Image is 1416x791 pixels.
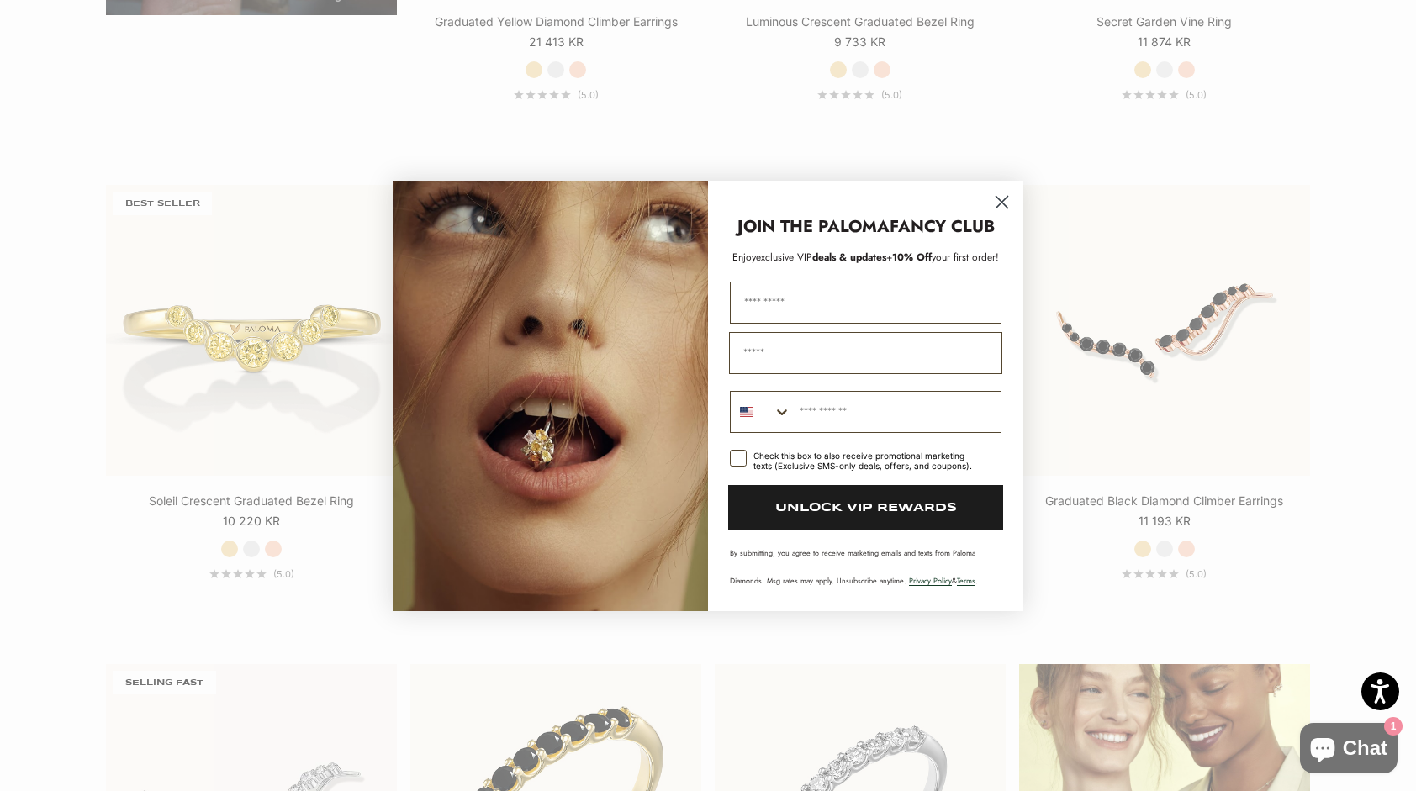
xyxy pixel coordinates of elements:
[909,575,952,586] a: Privacy Policy
[730,547,1001,586] p: By submitting, you agree to receive marketing emails and texts from Paloma Diamonds. Msg rates ma...
[740,405,753,419] img: United States
[791,392,1001,432] input: Phone Number
[730,282,1001,324] input: First Name
[886,250,999,265] span: + your first order!
[909,575,978,586] span: & .
[732,250,756,265] span: Enjoy
[728,485,1003,530] button: UNLOCK VIP REWARDS
[729,332,1002,374] input: Email
[890,214,995,239] strong: FANCY CLUB
[737,214,890,239] strong: JOIN THE PALOMA
[756,250,812,265] span: exclusive VIP
[753,451,981,471] div: Check this box to also receive promotional marketing texts (Exclusive SMS-only deals, offers, and...
[957,575,975,586] a: Terms
[393,181,708,611] img: Loading...
[892,250,932,265] span: 10% Off
[731,392,791,432] button: Search Countries
[756,250,886,265] span: deals & updates
[987,187,1017,217] button: Close dialog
